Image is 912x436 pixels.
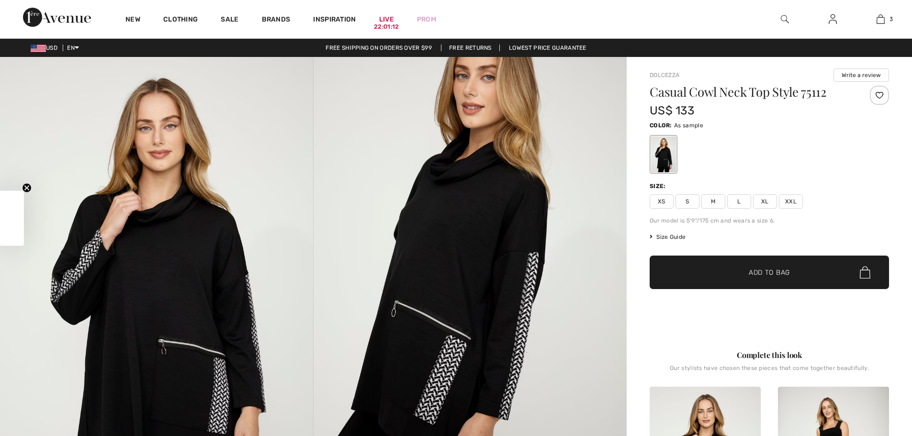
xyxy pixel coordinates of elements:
span: US$ 133 [650,104,694,117]
img: search the website [781,13,789,25]
a: Live22:01:12 [379,14,394,24]
a: Free Returns [441,45,500,51]
span: Add to Bag [749,268,790,278]
span: Color: [650,122,672,129]
span: USD [31,45,61,51]
h1: Casual Cowl Neck Top Style 75112 [650,86,849,98]
div: Our model is 5'9"/175 cm and wears a size 6. [650,216,889,225]
img: Bag.svg [860,266,870,279]
div: Our stylists have chosen these pieces that come together beautifully. [650,365,889,379]
span: EN [67,45,79,51]
a: Prom [417,14,436,24]
span: M [701,194,725,209]
button: Close teaser [22,183,32,192]
a: Sale [221,15,238,25]
a: Dolcezza [650,72,679,78]
div: Complete this look [650,349,889,361]
img: My Info [829,13,837,25]
span: As sample [674,122,703,129]
img: My Bag [877,13,885,25]
a: 3 [857,13,904,25]
span: S [676,194,699,209]
span: XS [650,194,674,209]
span: XXL [779,194,803,209]
button: Add to Bag [650,256,889,289]
div: As sample [651,136,676,172]
img: 1ère Avenue [23,8,91,27]
a: New [125,15,140,25]
img: US Dollar [31,45,46,52]
a: Lowest Price Guarantee [501,45,594,51]
span: XL [753,194,777,209]
div: 22:01:12 [374,22,399,32]
span: 3 [889,15,893,23]
span: Inspiration [313,15,356,25]
a: Free shipping on orders over $99 [318,45,439,51]
div: Size: [650,182,668,190]
button: Write a review [833,68,889,82]
a: Clothing [163,15,198,25]
span: L [727,194,751,209]
span: Size Guide [650,233,686,241]
a: Brands [262,15,291,25]
a: Sign In [821,13,844,25]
